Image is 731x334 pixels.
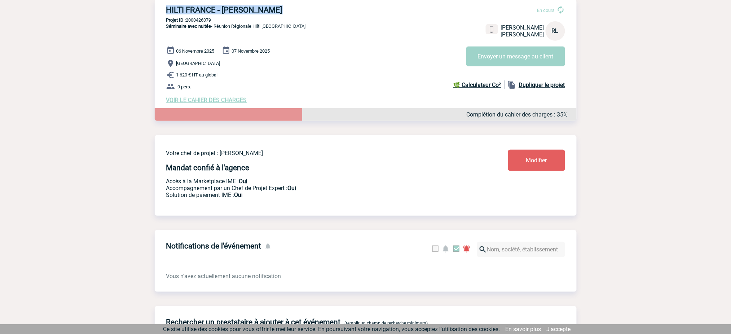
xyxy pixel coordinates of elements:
[163,326,500,333] span: Ce site utilise des cookies pour vous offrir le meilleur service. En poursuivant votre navigation...
[501,24,544,31] span: [PERSON_NAME]
[176,61,220,66] span: [GEOGRAPHIC_DATA]
[166,192,466,198] p: Conformité aux process achat client, Prise en charge de la facturation, Mutualisation de plusieur...
[178,84,191,89] span: 9 pers.
[232,48,270,54] span: 07 Novembre 2025
[166,242,261,250] h4: Notifications de l'événement
[466,47,565,66] button: Envoyer un message au client
[166,273,281,280] span: Vous n'avez actuellement aucune notification
[547,326,571,333] a: J'accepte
[176,72,218,78] span: 1 620 € HT au global
[345,321,428,326] span: (remplir un champ de recherche minimum)
[166,23,306,29] span: - Réunion Régionale Hilti [GEOGRAPHIC_DATA]
[166,5,383,14] h3: HILTI FRANCE - [PERSON_NAME]
[166,23,211,29] span: Séminaire avec nuitée
[453,80,505,89] a: 🌿 Calculateur Co²
[507,80,516,89] img: file_copy-black-24dp.png
[155,17,577,23] p: 2000426079
[166,150,466,157] p: Votre chef de projet : [PERSON_NAME]
[239,178,248,185] b: Oui
[166,185,466,192] p: Prestation payante
[166,97,247,104] a: VOIR LE CAHIER DES CHARGES
[501,31,544,38] span: [PERSON_NAME]
[166,178,466,185] p: Accès à la Marketplace IME :
[166,163,250,172] h4: Mandat confié à l'agence
[552,27,559,34] span: RL
[519,82,565,88] b: Dupliquer le projet
[526,157,547,164] span: Modifier
[166,17,186,23] b: Projet ID :
[176,48,215,54] span: 06 Novembre 2025
[506,326,541,333] a: En savoir plus
[234,192,243,198] b: Oui
[166,318,341,326] h4: Rechercher un prestataire à ajouter à cet événement
[453,82,501,88] b: 🌿 Calculateur Co²
[537,8,555,13] span: En cours
[489,26,495,33] img: portable.png
[288,185,296,192] b: Oui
